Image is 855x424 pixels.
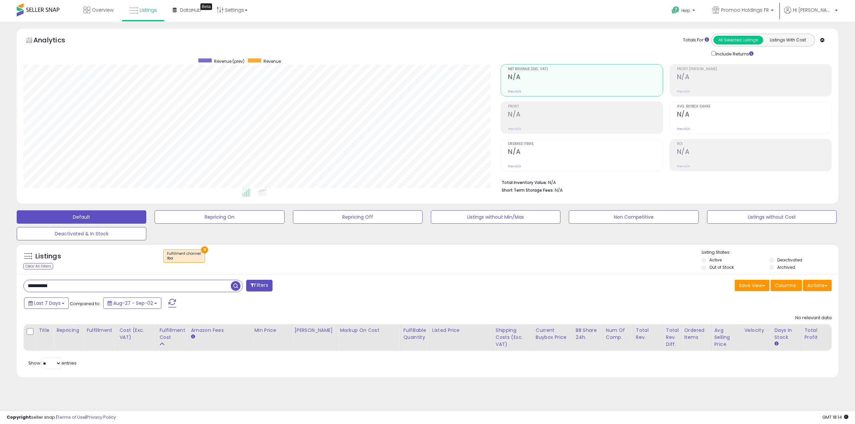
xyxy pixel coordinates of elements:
[293,210,422,224] button: Repricing Off
[508,142,662,146] span: Ordered Items
[432,327,490,334] div: Listed Price
[431,210,560,224] button: Listings without Min/Max
[666,1,702,22] a: Help
[677,164,690,168] small: Prev: N/A
[677,67,831,71] span: Profit [PERSON_NAME]
[337,324,400,351] th: The percentage added to the cost of goods (COGS) that forms the calculator for Min & Max prices.
[777,257,802,263] label: Deactivated
[555,187,563,193] span: N/A
[34,300,60,306] span: Last 7 Days
[677,105,831,109] span: Avg. Buybox Share
[721,7,769,13] span: Promoo Holdings FR
[87,327,114,334] div: Fulfillment
[683,37,709,43] div: Totals For
[805,327,829,341] div: Total Profit
[140,7,157,13] span: Listings
[508,148,662,157] h2: N/A
[180,7,201,13] span: DataHub
[735,280,769,291] button: Save View
[803,280,832,291] button: Actions
[569,210,698,224] button: Non Competitive
[191,334,195,340] small: Amazon Fees.
[17,227,146,240] button: Deactivated & In Stock
[709,257,722,263] label: Active
[636,327,660,341] div: Total Rev.
[160,327,185,341] div: Fulfillment Cost
[508,127,521,131] small: Prev: N/A
[677,89,690,93] small: Prev: N/A
[677,111,831,120] h2: N/A
[340,327,398,334] div: Markup on Cost
[200,3,212,10] div: Tooltip anchor
[17,210,146,224] button: Default
[70,300,101,307] span: Compared to:
[113,300,153,306] span: Aug-27 - Sep-02
[295,327,334,334] div: [PERSON_NAME]
[103,297,161,309] button: Aug-27 - Sep-02
[191,327,249,334] div: Amazon Fees
[713,36,763,44] button: All Selected Listings
[606,327,630,341] div: Num of Comp.
[35,252,61,261] h5: Listings
[508,67,662,71] span: Net Revenue (Exc. VAT)
[775,341,779,347] small: Days In Stock.
[536,327,570,341] div: Current Buybox Price
[677,148,831,157] h2: N/A
[496,327,530,348] div: Shipping Costs (Exc. VAT)
[254,327,289,334] div: Min Price
[709,264,734,270] label: Out of Stock
[677,127,690,131] small: Prev: N/A
[24,297,69,309] button: Last 7 Days
[403,327,426,341] div: Fulfillable Quantity
[214,58,244,64] span: Revenue (prev)
[681,8,690,13] span: Help
[167,256,201,261] div: fba
[714,327,739,348] div: Avg Selling Price
[775,327,799,341] div: Days In Stock
[508,105,662,109] span: Profit
[771,280,802,291] button: Columns
[707,210,837,224] button: Listings without Cost
[56,327,81,334] div: Repricing
[264,58,281,64] span: Revenue
[502,180,547,185] b: Total Inventory Value:
[677,73,831,82] h2: N/A
[576,327,600,341] div: BB Share 24h.
[775,282,796,289] span: Columns
[201,246,208,253] button: ×
[28,360,76,366] span: Show: entries
[33,35,78,46] h5: Analytics
[744,327,769,334] div: Velocity
[502,178,827,186] li: N/A
[155,210,284,224] button: Repricing On
[23,263,53,269] div: Clear All Filters
[784,7,838,22] a: Hi [PERSON_NAME]
[167,251,201,261] span: Fulfillment channel :
[702,249,838,256] p: Listing States:
[677,142,831,146] span: ROI
[706,50,761,57] div: Include Returns
[666,327,679,348] div: Total Rev. Diff.
[508,73,662,82] h2: N/A
[777,264,795,270] label: Archived
[763,36,813,44] button: Listings With Cost
[508,164,521,168] small: Prev: N/A
[508,89,521,93] small: Prev: N/A
[502,187,554,193] b: Short Term Storage Fees:
[92,7,114,13] span: Overview
[120,327,154,341] div: Cost (Exc. VAT)
[246,280,272,291] button: Filters
[39,327,51,334] div: Title
[508,111,662,120] h2: N/A
[795,315,832,321] div: No relevant data
[793,7,833,13] span: Hi [PERSON_NAME]
[684,327,709,341] div: Ordered Items
[671,6,680,14] i: Get Help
